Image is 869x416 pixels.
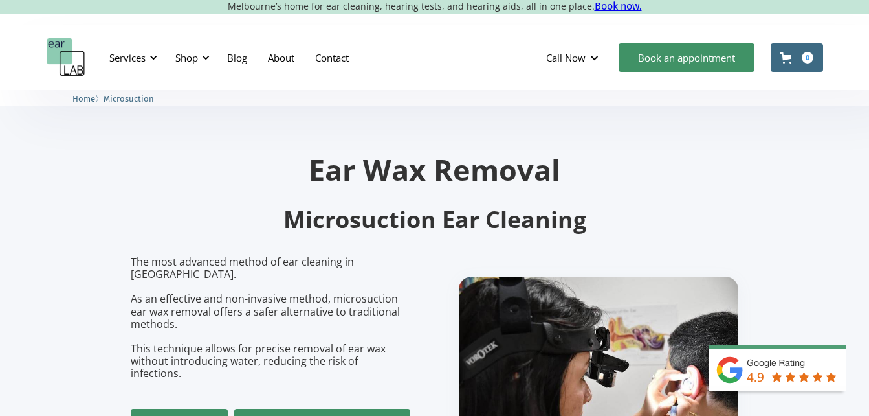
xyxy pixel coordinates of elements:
a: Open cart [771,43,823,72]
a: home [47,38,85,77]
a: About [258,39,305,76]
a: Microsuction [104,92,154,104]
a: Book an appointment [619,43,754,72]
div: Services [109,51,146,64]
a: Home [72,92,95,104]
h2: Microsuction Ear Cleaning [131,205,739,235]
div: Call Now [546,51,586,64]
div: Shop [168,38,214,77]
div: Services [102,38,161,77]
div: 0 [802,52,813,64]
div: Shop [175,51,198,64]
a: Blog [217,39,258,76]
h1: Ear Wax Removal [131,155,739,184]
p: The most advanced method of ear cleaning in [GEOGRAPHIC_DATA]. As an effective and non-invasive m... [131,256,410,380]
a: Contact [305,39,359,76]
li: 〉 [72,92,104,106]
div: Call Now [536,38,612,77]
span: Microsuction [104,94,154,104]
span: Home [72,94,95,104]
